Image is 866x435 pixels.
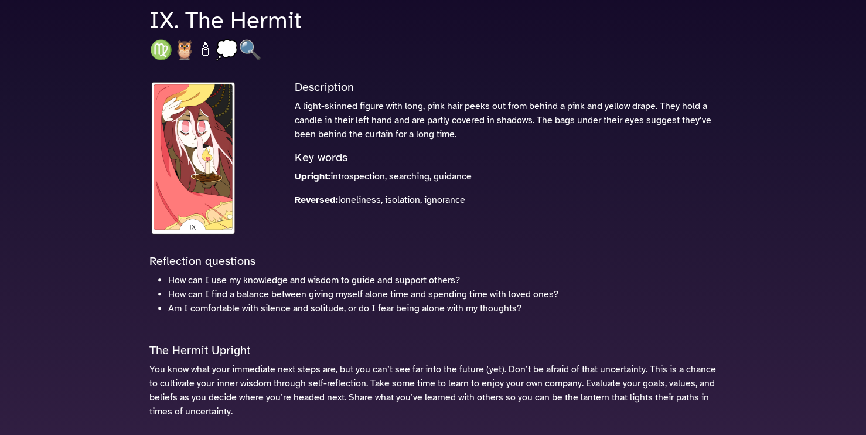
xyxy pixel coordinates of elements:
h3: Description [295,80,717,94]
p: A light-skinned figure with long, pink hair peeks out from behind a pink and yellow drape. They h... [295,99,717,141]
li: How can I use my knowledge and wisdom to guide and support others? [168,273,717,287]
li: How can I find a balance between giving myself alone time and spending time with loved ones? [168,287,717,301]
h3: Key words [295,151,717,165]
h3: The Hermit Upright [149,344,717,358]
img: wX2Vnok.png [149,80,237,236]
h2: ♍🦉🕯💭🔍 [149,39,717,62]
h1: IX. The Hermit [149,6,717,35]
p: You know what your immediate next steps are, but you can’t see far into the future (yet). Don’t b... [149,362,717,419]
span: Upright: [295,171,330,182]
span: Reversed: [295,194,338,206]
p: loneliness, isolation, ignorance [295,193,717,207]
h3: Reflection questions [149,254,717,269]
li: Am I comfortable with silence and solitude, or do I fear being alone with my thoughts? [168,301,717,315]
p: introspection, searching, guidance [295,169,717,183]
